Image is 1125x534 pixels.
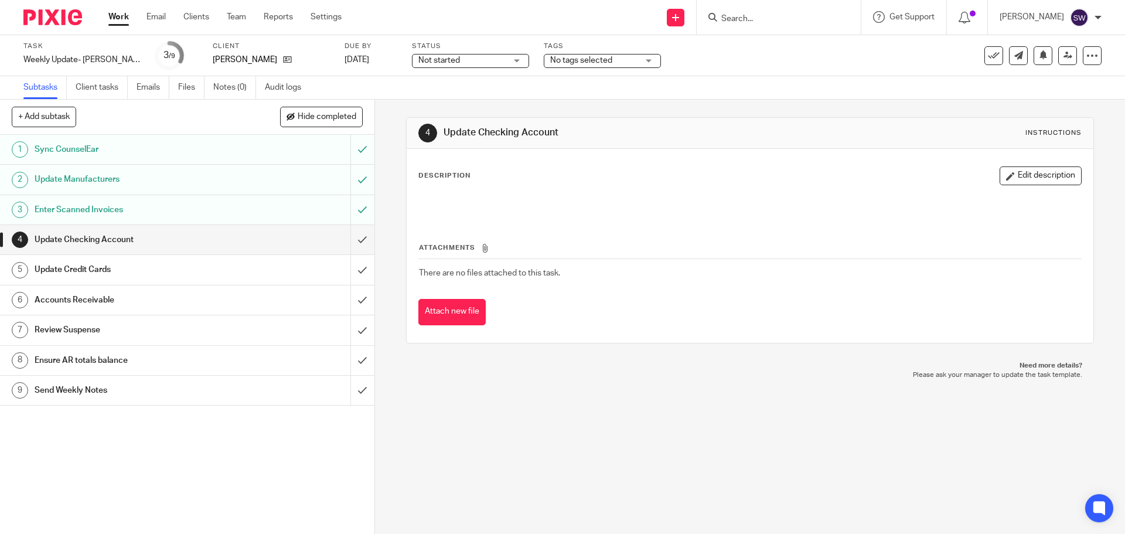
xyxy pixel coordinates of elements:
[163,49,175,62] div: 3
[444,127,775,139] h1: Update Checking Account
[12,232,28,248] div: 4
[35,261,237,278] h1: Update Credit Cards
[35,231,237,249] h1: Update Checking Account
[12,172,28,188] div: 2
[12,141,28,158] div: 1
[298,113,356,122] span: Hide completed
[12,382,28,399] div: 9
[1025,128,1082,138] div: Instructions
[35,171,237,188] h1: Update Manufacturers
[280,107,363,127] button: Hide completed
[35,382,237,399] h1: Send Weekly Notes
[720,14,826,25] input: Search
[265,76,310,99] a: Audit logs
[418,56,460,64] span: Not started
[418,124,437,142] div: 4
[311,11,342,23] a: Settings
[12,202,28,218] div: 3
[35,352,237,369] h1: Ensure AR totals balance
[178,76,204,99] a: Files
[35,201,237,219] h1: Enter Scanned Invoices
[1070,8,1089,27] img: svg%3E
[550,56,612,64] span: No tags selected
[345,42,397,51] label: Due by
[544,42,661,51] label: Tags
[35,321,237,339] h1: Review Suspense
[12,292,28,308] div: 6
[227,11,246,23] a: Team
[35,291,237,309] h1: Accounts Receivable
[419,269,560,277] span: There are no files attached to this task.
[12,107,76,127] button: + Add subtask
[213,76,256,99] a: Notes (0)
[23,9,82,25] img: Pixie
[76,76,128,99] a: Client tasks
[418,361,1082,370] p: Need more details?
[23,54,141,66] div: Weekly Update- [PERSON_NAME]
[213,42,330,51] label: Client
[108,11,129,23] a: Work
[345,56,369,64] span: [DATE]
[23,54,141,66] div: Weekly Update- Tackaberry
[889,13,935,21] span: Get Support
[418,171,471,181] p: Description
[418,370,1082,380] p: Please ask your manager to update the task template.
[137,76,169,99] a: Emails
[419,244,475,251] span: Attachments
[169,53,175,59] small: /9
[146,11,166,23] a: Email
[183,11,209,23] a: Clients
[418,299,486,325] button: Attach new file
[12,352,28,369] div: 8
[412,42,529,51] label: Status
[12,322,28,338] div: 7
[35,141,237,158] h1: Sync CounselEar
[12,262,28,278] div: 5
[23,42,141,51] label: Task
[23,76,67,99] a: Subtasks
[1000,166,1082,185] button: Edit description
[1000,11,1064,23] p: [PERSON_NAME]
[213,54,277,66] p: [PERSON_NAME]
[264,11,293,23] a: Reports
